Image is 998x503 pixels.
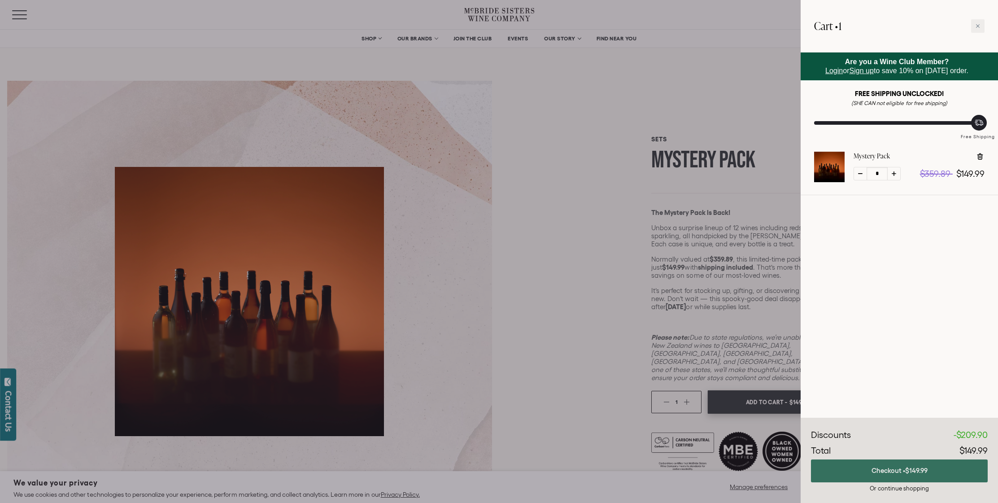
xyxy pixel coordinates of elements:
[825,58,968,74] span: or to save 10% on [DATE] order.
[811,459,988,482] button: Checkout •$149.99
[838,18,841,33] span: 1
[814,174,845,184] a: Mystery Pack
[814,13,841,39] h2: Cart •
[954,429,988,442] div: -
[811,484,988,493] div: Or continue shopping
[855,90,944,97] strong: FREE SHIPPING UNCLOCKED!
[854,152,890,161] a: Mystery Pack
[959,446,988,455] span: $149.99
[811,429,851,442] div: Discounts
[850,67,874,74] a: Sign up
[956,430,988,440] span: $209.90
[920,169,950,179] span: $359.89
[825,67,843,74] a: Login
[958,125,998,140] div: Free Shipping
[905,467,928,474] span: $149.99
[845,58,949,66] strong: Are you a Wine Club Member?
[811,444,831,458] div: Total
[956,169,985,179] span: $149.99
[851,100,947,106] em: (SHE CAN not eligible for free shipping)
